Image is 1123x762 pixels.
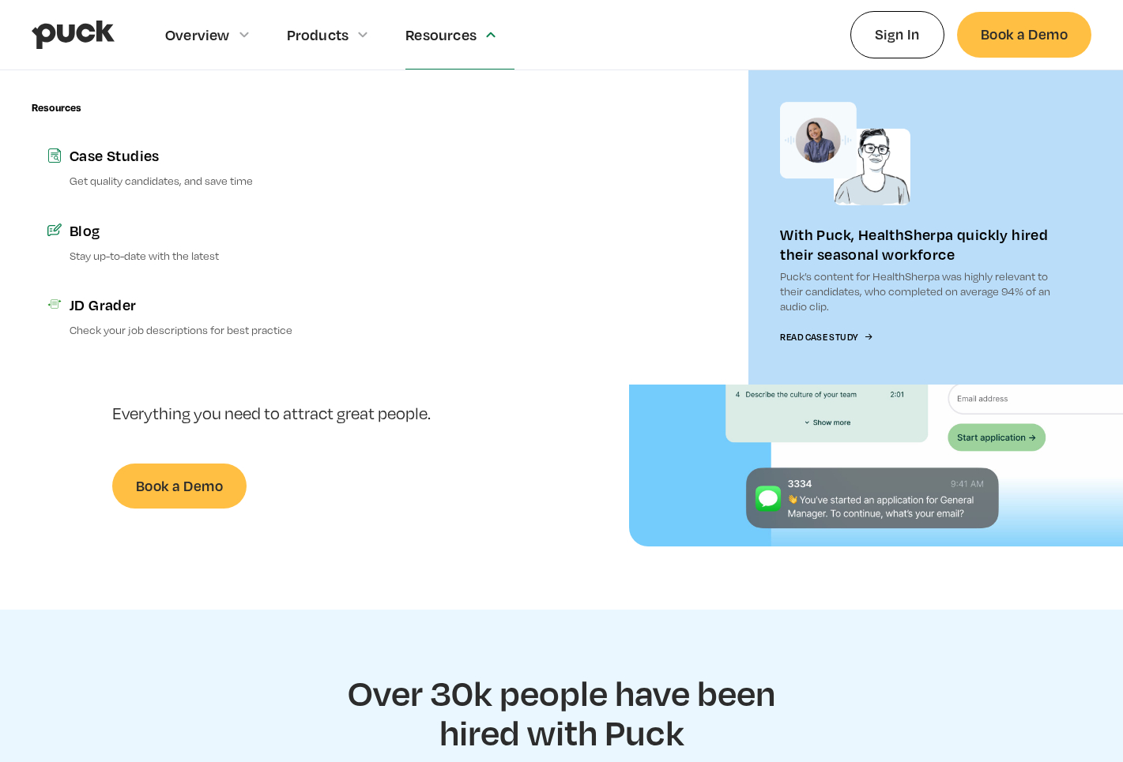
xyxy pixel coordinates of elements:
a: Book a Demo [957,12,1091,57]
a: Case StudiesGet quality candidates, and save time [32,130,375,204]
h2: Over 30k people have been hired with Puck [329,673,795,751]
div: Overview [165,26,230,43]
p: Everything you need to attract great people. [112,403,488,426]
a: BlogStay up-to-date with the latest [32,205,375,279]
h1: Get quality candidates, and save time [112,235,488,390]
a: Sign In [850,11,944,58]
a: JD GraderCheck your job descriptions for best practice [32,279,375,353]
a: With Puck, HealthSherpa quickly hired their seasonal workforcePuck’s content for HealthSherpa was... [748,70,1091,385]
div: Resources [32,102,81,114]
div: Case Studies [70,145,359,165]
a: Book a Demo [112,464,247,509]
div: Read Case Study [780,332,857,343]
div: With Puck, HealthSherpa quickly hired their seasonal workforce [780,224,1060,264]
p: Stay up-to-date with the latest [70,248,359,263]
div: Resources [405,26,477,43]
div: Blog [70,220,359,240]
p: Check your job descriptions for best practice [70,322,359,337]
p: Get quality candidates, and save time [70,173,359,188]
p: Puck’s content for HealthSherpa was highly relevant to their candidates, who completed on average... [780,268,1060,314]
div: JD Grader [70,295,359,314]
div: Products [287,26,349,43]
